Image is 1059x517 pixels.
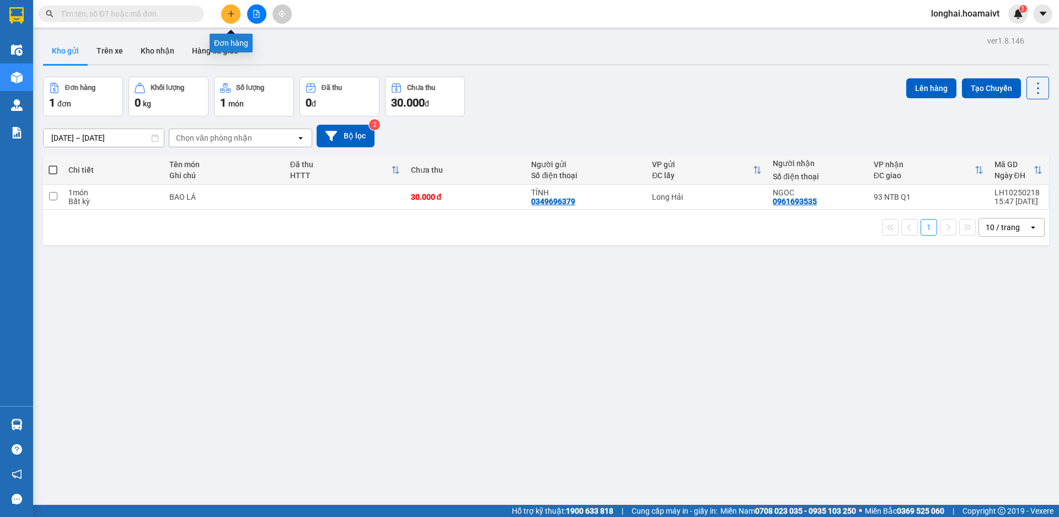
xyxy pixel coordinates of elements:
[531,188,641,197] div: TÍNH
[68,188,158,197] div: 1 món
[385,77,465,116] button: Chưa thu30.000đ
[369,119,380,130] sup: 2
[407,84,435,92] div: Chưa thu
[994,160,1034,169] div: Mã GD
[998,507,1005,515] span: copyright
[43,38,88,64] button: Kho gửi
[953,505,954,517] span: |
[132,38,183,64] button: Kho nhận
[65,84,95,92] div: Đơn hàng
[183,38,247,64] button: Hàng đã giao
[210,34,253,52] div: Đơn hàng
[11,127,23,138] img: solution-icon
[220,96,226,109] span: 1
[49,96,55,109] span: 1
[169,193,279,201] div: BAO LÁ
[12,469,22,479] span: notification
[317,125,375,147] button: Bộ lọc
[987,35,1024,47] div: ver 1.8.146
[322,84,342,92] div: Đã thu
[11,72,23,83] img: warehouse-icon
[312,99,316,108] span: đ
[247,4,266,24] button: file-add
[994,197,1043,206] div: 15:47 [DATE]
[68,197,158,206] div: Bất kỳ
[411,193,521,201] div: 30.000 đ
[773,159,862,168] div: Người nhận
[989,156,1049,185] th: Toggle SortBy
[865,505,944,517] span: Miền Bắc
[143,99,151,108] span: kg
[296,134,305,142] svg: open
[129,77,208,116] button: Khối lượng0kg
[391,96,425,109] span: 30.000
[962,78,1021,98] button: Tạo Chuyến
[531,197,575,206] div: 0349696379
[221,4,240,24] button: plus
[1038,9,1048,19] span: caret-down
[868,156,989,185] th: Toggle SortBy
[214,77,294,116] button: Số lượng1món
[135,96,141,109] span: 0
[236,84,264,92] div: Số lượng
[12,444,22,455] span: question-circle
[57,99,71,108] span: đơn
[272,4,292,24] button: aim
[512,505,613,517] span: Hỗ trợ kỹ thuật:
[1019,5,1027,13] sup: 1
[652,171,753,180] div: ĐC lấy
[285,156,405,185] th: Toggle SortBy
[253,10,260,18] span: file-add
[425,99,429,108] span: đ
[720,505,856,517] span: Miền Nam
[646,156,767,185] th: Toggle SortBy
[859,509,862,513] span: ⚪️
[531,160,641,169] div: Người gửi
[652,160,753,169] div: VP gửi
[986,222,1020,233] div: 10 / trang
[169,160,279,169] div: Tên món
[43,77,123,116] button: Đơn hàng1đơn
[12,494,22,504] span: message
[1029,223,1037,232] svg: open
[411,166,521,174] div: Chưa thu
[46,10,54,18] span: search
[278,10,286,18] span: aim
[44,129,164,147] input: Select a date range.
[566,507,613,515] strong: 1900 633 818
[88,38,132,64] button: Trên xe
[652,193,762,201] div: Long Hải
[9,7,24,24] img: logo-vxr
[622,505,623,517] span: |
[773,197,817,206] div: 0961693535
[632,505,718,517] span: Cung cấp máy in - giấy in:
[290,160,391,169] div: Đã thu
[228,99,244,108] span: món
[176,132,252,143] div: Chọn văn phòng nhận
[1013,9,1023,19] img: icon-new-feature
[874,171,975,180] div: ĐC giao
[874,160,975,169] div: VP nhận
[773,172,862,181] div: Số điện thoại
[151,84,184,92] div: Khối lượng
[306,96,312,109] span: 0
[1033,4,1052,24] button: caret-down
[299,77,379,116] button: Đã thu0đ
[68,166,158,174] div: Chi tiết
[874,193,983,201] div: 93 NTB Q1
[531,171,641,180] div: Số điện thoại
[897,507,944,515] strong: 0369 525 060
[994,188,1043,197] div: LH10250218
[922,7,1008,20] span: longhai.hoamaivt
[227,10,235,18] span: plus
[11,419,23,430] img: warehouse-icon
[906,78,956,98] button: Lên hàng
[169,171,279,180] div: Ghi chú
[61,8,191,20] input: Tìm tên, số ĐT hoặc mã đơn
[921,219,937,236] button: 1
[755,507,856,515] strong: 0708 023 035 - 0935 103 250
[11,44,23,56] img: warehouse-icon
[290,171,391,180] div: HTTT
[1021,5,1025,13] span: 1
[994,171,1034,180] div: Ngày ĐH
